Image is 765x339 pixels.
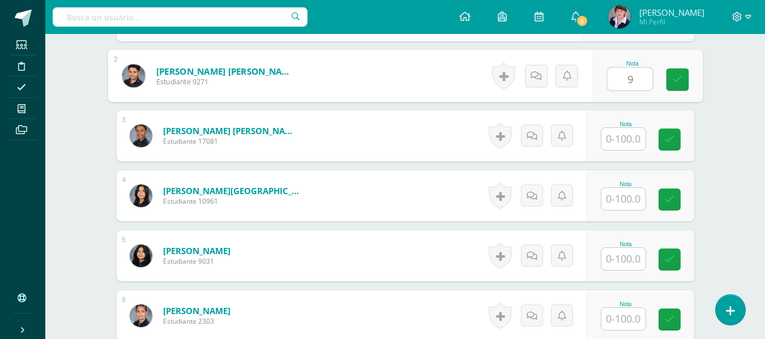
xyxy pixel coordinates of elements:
[163,185,299,196] a: [PERSON_NAME][GEOGRAPHIC_DATA][PERSON_NAME]
[601,248,646,270] input: 0-100.0
[601,128,646,150] input: 0-100.0
[601,241,651,247] div: Nota
[639,7,704,18] span: [PERSON_NAME]
[163,316,230,326] span: Estudiante 2303
[639,17,704,27] span: Mi Perfil
[53,7,307,27] input: Busca un usuario...
[576,15,588,27] span: 5
[601,301,651,307] div: Nota
[130,304,152,327] img: 75224c4eac0195f4c94624b9373704de.png
[156,65,296,77] a: [PERSON_NAME] [PERSON_NAME]
[601,121,651,127] div: Nota
[163,256,230,266] span: Estudiante 9031
[601,308,646,330] input: 0-100.0
[163,136,299,146] span: Estudiante 17081
[122,64,145,87] img: d2c2849f4bd7713b195db54323bcb55f.png
[606,61,658,67] div: Nota
[163,125,299,136] a: [PERSON_NAME] [PERSON_NAME]
[601,181,651,187] div: Nota
[601,188,646,210] input: 0-100.0
[156,77,296,87] span: Estudiante 9271
[130,184,152,207] img: cb3778a6bdbe89332648088c5eb13b63.png
[163,196,299,206] span: Estudiante 10961
[608,6,631,28] img: 49c126ab159c54e96e3d95a6f1df8590.png
[163,305,230,316] a: [PERSON_NAME]
[163,245,230,256] a: [PERSON_NAME]
[607,68,652,91] input: 0-100.0
[130,244,152,267] img: d80966753044b4bbf9ec3496bf98855a.png
[130,125,152,147] img: 72c040490894264ac0f2689e7eaf41e5.png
